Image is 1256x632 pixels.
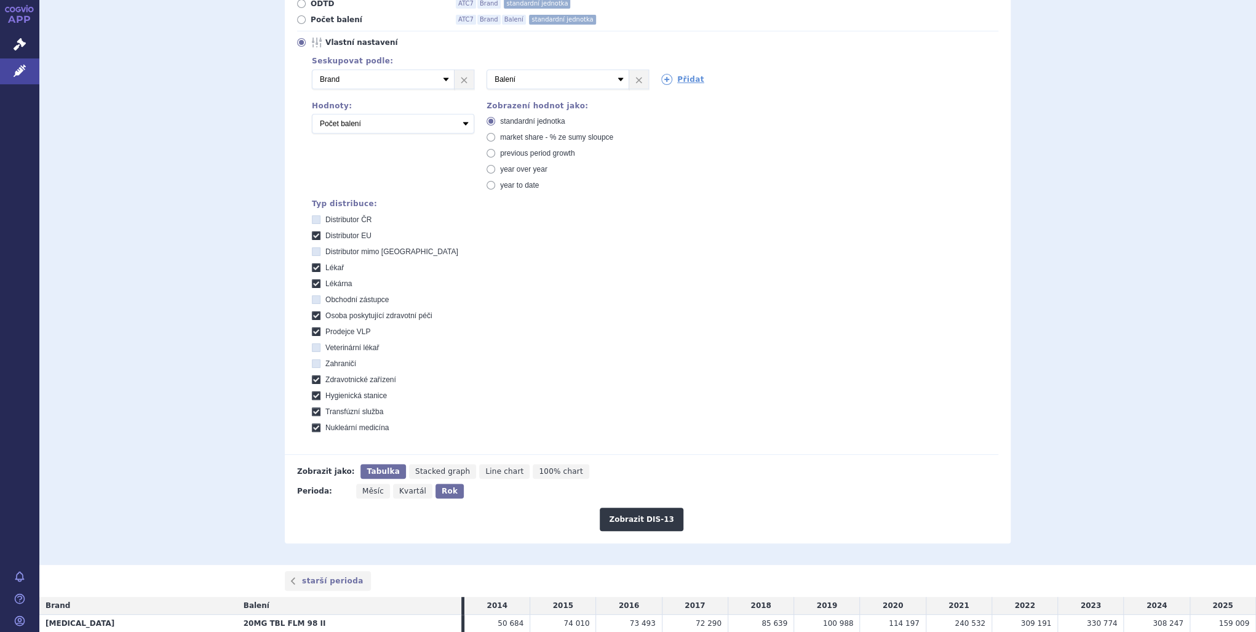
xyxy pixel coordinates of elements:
span: 308 247 [1153,619,1183,628]
span: 240 532 [955,619,985,628]
td: 2020 [860,597,926,615]
div: Typ distribuce: [312,199,998,208]
div: Zobrazení hodnot jako: [487,102,649,110]
td: 2015 [530,597,596,615]
span: 74 010 [563,619,589,628]
span: Hygienická stanice [325,391,387,400]
span: 309 191 [1021,619,1052,628]
span: Line chart [485,467,523,476]
span: Brand [46,601,70,610]
span: Veterinární lékař [325,343,379,352]
span: 73 493 [630,619,656,628]
span: market share - % ze sumy sloupce [500,133,613,142]
button: Zobrazit DIS-13 [600,508,683,531]
span: Distributor mimo [GEOGRAPHIC_DATA] [325,247,458,256]
span: standardní jednotka [500,117,565,126]
a: Přidat [661,74,704,85]
span: Zdravotnické zařízení [325,375,396,384]
span: Obchodní zástupce [325,295,389,304]
span: Osoba poskytující zdravotní péči [325,311,432,320]
div: Hodnoty: [312,102,474,110]
span: 114 197 [889,619,920,628]
span: Měsíc [362,487,384,495]
td: 2014 [464,597,530,615]
a: starší perioda [285,571,371,591]
span: 50 684 [498,619,523,628]
span: Zahraničí [325,359,356,368]
span: Vlastní nastavení [325,38,461,47]
span: 330 774 [1087,619,1118,628]
td: 2022 [992,597,1057,615]
span: Tabulka [367,467,399,476]
span: Lékař [325,263,344,272]
div: Zobrazit jako: [297,464,354,479]
a: × [455,70,474,89]
span: Kvartál [399,487,426,495]
span: Nukleární medicína [325,423,389,432]
div: 2 [300,70,998,89]
span: ATC7 [456,15,476,25]
span: Rok [442,487,458,495]
td: 2019 [794,597,860,615]
span: standardní jednotka [529,15,595,25]
td: 2017 [662,597,728,615]
td: 2018 [728,597,793,615]
span: Stacked graph [415,467,470,476]
a: × [629,70,648,89]
span: 85 639 [761,619,787,628]
td: 2023 [1058,597,1124,615]
span: Balení [502,15,526,25]
span: Prodejce VLP [325,327,370,336]
span: Balení [244,601,269,610]
div: Perioda: [297,484,350,498]
span: year to date [500,181,539,190]
span: year over year [500,165,547,174]
span: 72 290 [696,619,721,628]
span: Počet balení [311,15,446,25]
span: Brand [477,15,501,25]
span: 100% chart [539,467,582,476]
td: 2021 [926,597,992,615]
span: previous period growth [500,149,574,158]
span: Distributor ČR [325,215,372,224]
span: Lékárna [325,279,352,288]
div: Seskupovat podle: [300,57,998,65]
span: 159 009 [1218,619,1249,628]
span: Transfúzní služba [325,407,383,416]
td: 2025 [1190,597,1255,615]
span: 100 988 [823,619,854,628]
td: 2024 [1124,597,1190,615]
span: Distributor EU [325,231,372,240]
td: 2016 [596,597,662,615]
